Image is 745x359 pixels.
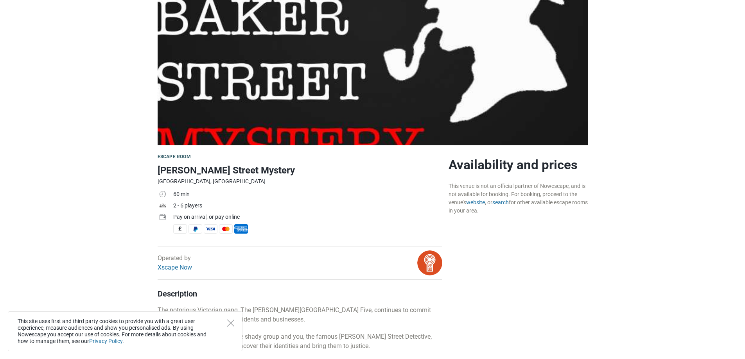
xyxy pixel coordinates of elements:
span: PayPal [188,224,202,234]
a: Privacy Policy [89,338,122,344]
span: MasterCard [219,224,233,234]
div: This venue is not an official partner of Nowescape, and is not available for booking. For booking... [449,182,588,215]
a: search [492,199,509,205]
p: The notorious Victorian gang, The [PERSON_NAME][GEOGRAPHIC_DATA] Five, continues to commit crimes... [158,305,442,324]
a: website [466,199,485,205]
td: 2 - 6 players [173,201,442,212]
span: American Express [234,224,248,234]
div: [GEOGRAPHIC_DATA], [GEOGRAPHIC_DATA] [158,177,442,186]
div: Pay on arrival, or pay online [173,213,442,221]
a: Xscape Now [158,264,192,271]
h4: Description [158,289,442,298]
span: Visa [204,224,217,234]
img: bitmap.png [417,250,442,275]
p: However, all is not well with the shady group and you, the famous [PERSON_NAME] Street Detective,... [158,332,442,351]
span: Escape room [158,154,191,159]
button: Close [227,320,234,327]
h2: Availability and prices [449,157,588,173]
h1: [PERSON_NAME] Street Mystery [158,163,442,177]
td: 60 min [173,189,442,201]
span: Cash [173,224,187,234]
div: This site uses first and third party cookies to provide you with a great user experience, measure... [8,311,242,351]
div: Operated by [158,254,192,272]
